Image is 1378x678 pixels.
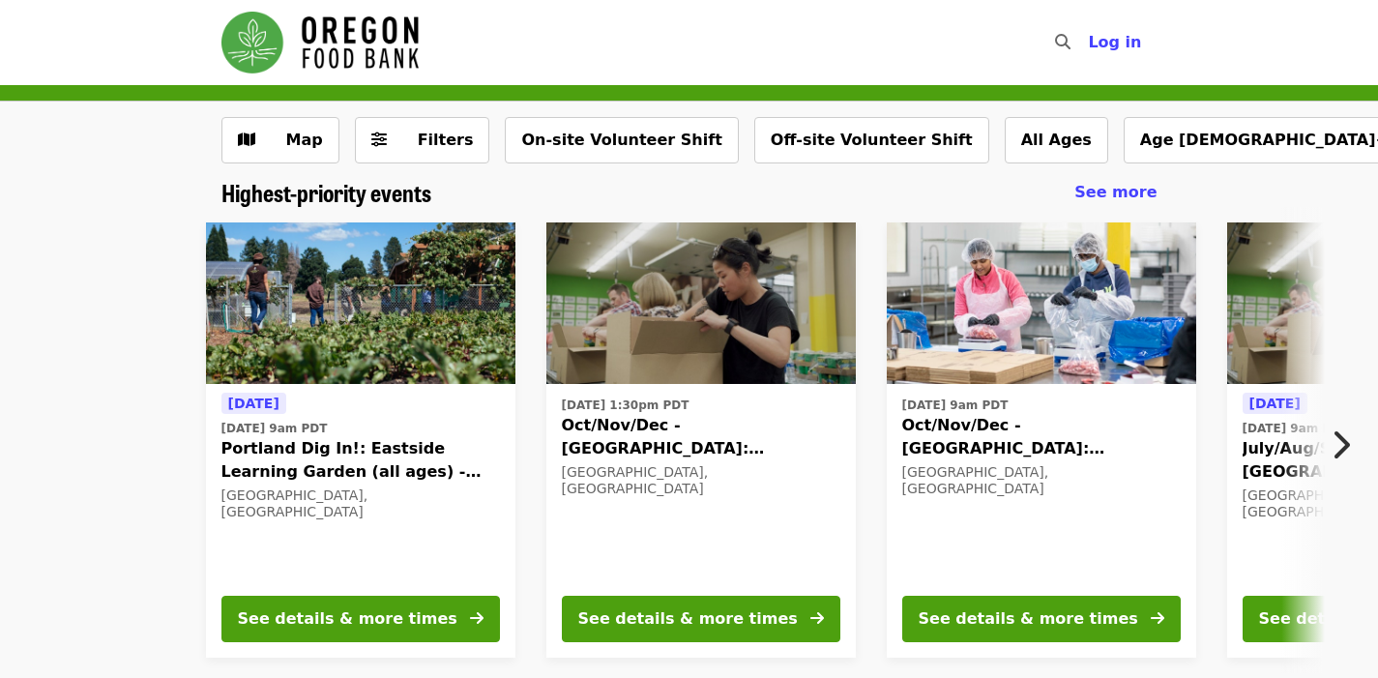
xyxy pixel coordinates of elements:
[238,607,457,631] div: See details & more times
[546,222,856,658] a: See details for "Oct/Nov/Dec - Portland: Repack/Sort (age 8+)"
[1074,183,1157,201] span: See more
[206,222,515,385] img: Portland Dig In!: Eastside Learning Garden (all ages) - Aug/Sept/Oct organized by Oregon Food Bank
[221,437,500,484] span: Portland Dig In!: Eastside Learning Garden (all ages) - Aug/Sept/Oct
[355,117,490,163] button: Filters (0 selected)
[221,596,500,642] button: See details & more times
[1005,117,1108,163] button: All Ages
[1249,396,1301,411] span: [DATE]
[887,222,1196,658] a: See details for "Oct/Nov/Dec - Beaverton: Repack/Sort (age 10+)"
[1055,33,1070,51] i: search icon
[470,609,484,628] i: arrow-right icon
[238,131,255,149] i: map icon
[546,222,856,385] img: Oct/Nov/Dec - Portland: Repack/Sort (age 8+) organized by Oregon Food Bank
[887,222,1196,385] img: Oct/Nov/Dec - Beaverton: Repack/Sort (age 10+) organized by Oregon Food Bank
[1082,19,1098,66] input: Search
[562,414,840,460] span: Oct/Nov/Dec - [GEOGRAPHIC_DATA]: Repack/Sort (age [DEMOGRAPHIC_DATA]+)
[221,117,339,163] button: Show map view
[754,117,989,163] button: Off-site Volunteer Shift
[286,131,323,149] span: Map
[1331,427,1350,463] i: chevron-right icon
[221,12,419,74] img: Oregon Food Bank - Home
[221,487,500,520] div: [GEOGRAPHIC_DATA], [GEOGRAPHIC_DATA]
[562,464,840,497] div: [GEOGRAPHIC_DATA], [GEOGRAPHIC_DATA]
[902,414,1181,460] span: Oct/Nov/Dec - [GEOGRAPHIC_DATA]: Repack/Sort (age [DEMOGRAPHIC_DATA]+)
[221,175,431,209] span: Highest-priority events
[418,131,474,149] span: Filters
[1088,33,1141,51] span: Log in
[505,117,738,163] button: On-site Volunteer Shift
[1074,181,1157,204] a: See more
[221,179,431,207] a: Highest-priority events
[228,396,279,411] span: [DATE]
[1072,23,1157,62] button: Log in
[919,607,1138,631] div: See details & more times
[221,420,328,437] time: [DATE] 9am PDT
[562,397,689,414] time: [DATE] 1:30pm PDT
[1314,418,1378,472] button: Next item
[206,179,1173,207] div: Highest-priority events
[810,609,824,628] i: arrow-right icon
[1243,420,1349,437] time: [DATE] 9am PDT
[902,464,1181,497] div: [GEOGRAPHIC_DATA], [GEOGRAPHIC_DATA]
[578,607,798,631] div: See details & more times
[902,397,1009,414] time: [DATE] 9am PDT
[902,596,1181,642] button: See details & more times
[562,596,840,642] button: See details & more times
[1151,609,1164,628] i: arrow-right icon
[206,222,515,658] a: See details for "Portland Dig In!: Eastside Learning Garden (all ages) - Aug/Sept/Oct"
[371,131,387,149] i: sliders-h icon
